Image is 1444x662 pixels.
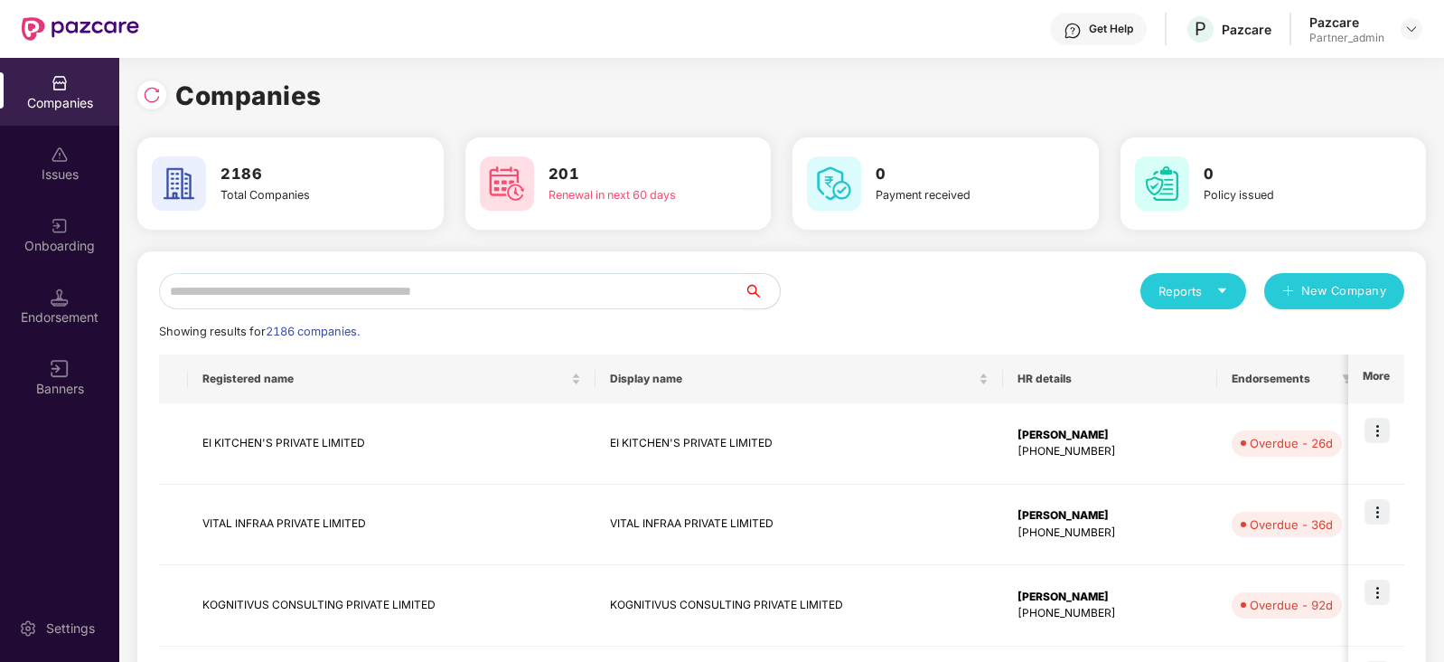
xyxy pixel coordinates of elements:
td: VITAL INFRAA PRIVATE LIMITED [188,485,595,566]
button: plusNew Company [1264,273,1404,309]
h3: 201 [549,163,704,186]
span: Endorsements [1232,372,1335,386]
div: [PHONE_NUMBER] [1017,605,1203,622]
th: Registered name [188,355,595,403]
span: search [743,284,780,298]
h3: 0 [876,163,1031,186]
span: caret-down [1216,285,1228,297]
th: More [1348,355,1404,403]
span: P [1195,18,1206,40]
div: Overdue - 26d [1250,434,1333,452]
td: KOGNITIVUS CONSULTING PRIVATE LIMITED [595,565,1003,647]
h3: 0 [1204,163,1359,186]
div: Payment received [876,186,1031,204]
div: Pazcare [1309,14,1384,31]
img: icon [1364,580,1390,605]
span: 2186 companies. [266,325,360,338]
td: EI KITCHEN'S PRIVATE LIMITED [188,403,595,485]
span: filter [1338,368,1356,390]
img: svg+xml;base64,PHN2ZyBpZD0iUmVsb2FkLTMyeDMyIiB4bWxucz0iaHR0cDovL3d3dy53My5vcmcvMjAwMC9zdmciIHdpZH... [143,86,161,104]
img: svg+xml;base64,PHN2ZyBpZD0iU2V0dGluZy0yMHgyMCIgeG1sbnM9Imh0dHA6Ly93d3cudzMub3JnLzIwMDAvc3ZnIiB3aW... [19,619,37,638]
div: Policy issued [1204,186,1359,204]
h3: 2186 [220,163,376,186]
img: New Pazcare Logo [22,17,139,41]
span: filter [1342,374,1353,384]
img: svg+xml;base64,PHN2ZyB3aWR0aD0iMTYiIGhlaWdodD0iMTYiIHZpZXdCb3g9IjAgMCAxNiAxNiIgZmlsbD0ibm9uZSIgeG... [51,360,69,378]
th: Display name [595,355,1003,403]
span: Display name [610,372,975,386]
div: Pazcare [1222,21,1271,38]
td: EI KITCHEN'S PRIVATE LIMITED [595,403,1003,485]
img: svg+xml;base64,PHN2ZyB4bWxucz0iaHR0cDovL3d3dy53My5vcmcvMjAwMC9zdmciIHdpZHRoPSI2MCIgaGVpZ2h0PSI2MC... [480,156,534,211]
div: [PERSON_NAME] [1017,507,1203,525]
img: svg+xml;base64,PHN2ZyBpZD0iSXNzdWVzX2Rpc2FibGVkIiB4bWxucz0iaHR0cDovL3d3dy53My5vcmcvMjAwMC9zdmciIH... [51,146,69,164]
img: svg+xml;base64,PHN2ZyB4bWxucz0iaHR0cDovL3d3dy53My5vcmcvMjAwMC9zdmciIHdpZHRoPSI2MCIgaGVpZ2h0PSI2MC... [1135,156,1189,211]
img: icon [1364,418,1390,443]
img: icon [1364,499,1390,525]
img: svg+xml;base64,PHN2ZyB3aWR0aD0iMTQuNSIgaGVpZ2h0PSIxNC41IiB2aWV3Qm94PSIwIDAgMTYgMTYiIGZpbGw9Im5vbm... [51,288,69,307]
div: [PHONE_NUMBER] [1017,443,1203,460]
span: plus [1282,285,1294,299]
div: Partner_admin [1309,31,1384,45]
h1: Companies [175,76,322,116]
div: [PERSON_NAME] [1017,589,1203,606]
div: Renewal in next 60 days [549,186,704,204]
img: svg+xml;base64,PHN2ZyB3aWR0aD0iMjAiIGhlaWdodD0iMjAiIHZpZXdCb3g9IjAgMCAyMCAyMCIgZmlsbD0ibm9uZSIgeG... [51,217,69,235]
div: Overdue - 36d [1250,515,1333,534]
img: svg+xml;base64,PHN2ZyBpZD0iRHJvcGRvd24tMzJ4MzIiIHhtbG5zPSJodHRwOi8vd3d3LnczLm9yZy8yMDAwL3N2ZyIgd2... [1404,22,1419,36]
td: KOGNITIVUS CONSULTING PRIVATE LIMITED [188,565,595,647]
img: svg+xml;base64,PHN2ZyBpZD0iSGVscC0zMngzMiIgeG1sbnM9Imh0dHA6Ly93d3cudzMub3JnLzIwMDAvc3ZnIiB3aWR0aD... [1064,22,1082,40]
div: Get Help [1089,22,1133,36]
span: Registered name [202,372,567,386]
img: svg+xml;base64,PHN2ZyBpZD0iQ29tcGFuaWVzIiB4bWxucz0iaHR0cDovL3d3dy53My5vcmcvMjAwMC9zdmciIHdpZHRoPS... [51,74,69,92]
div: [PERSON_NAME] [1017,427,1203,444]
button: search [743,273,781,309]
div: [PHONE_NUMBER] [1017,525,1203,542]
img: svg+xml;base64,PHN2ZyB4bWxucz0iaHR0cDovL3d3dy53My5vcmcvMjAwMC9zdmciIHdpZHRoPSI2MCIgaGVpZ2h0PSI2MC... [152,156,206,211]
span: New Company [1301,282,1387,300]
div: Overdue - 92d [1250,596,1333,614]
img: svg+xml;base64,PHN2ZyB4bWxucz0iaHR0cDovL3d3dy53My5vcmcvMjAwMC9zdmciIHdpZHRoPSI2MCIgaGVpZ2h0PSI2MC... [807,156,861,211]
th: HR details [1003,355,1217,403]
div: Reports [1158,282,1228,300]
td: VITAL INFRAA PRIVATE LIMITED [595,485,1003,566]
span: Showing results for [159,325,360,338]
div: Total Companies [220,186,376,204]
div: Settings [41,619,100,638]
